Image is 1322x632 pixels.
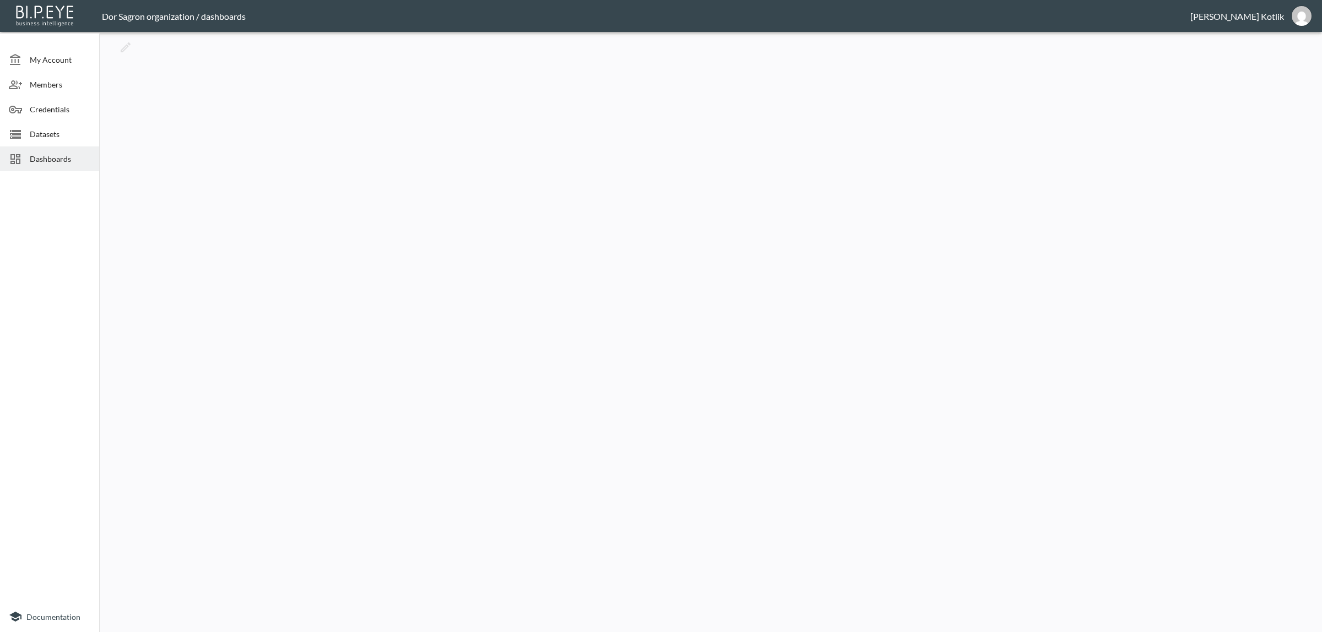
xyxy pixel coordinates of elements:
[30,79,90,90] span: Members
[30,153,90,165] span: Dashboards
[1284,3,1319,29] button: dinak@ibi.co.il
[14,3,77,28] img: bipeye-logo
[30,54,90,66] span: My Account
[30,103,90,115] span: Credentials
[30,128,90,140] span: Datasets
[1292,6,1312,26] img: 531933d148c321bd54990e2d729438bd
[26,612,80,622] span: Documentation
[119,41,132,54] svg: Edit
[102,11,1190,21] div: Dor Sagron organization / dashboards
[1190,11,1284,21] div: [PERSON_NAME] Kotlik
[9,610,90,623] a: Documentation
